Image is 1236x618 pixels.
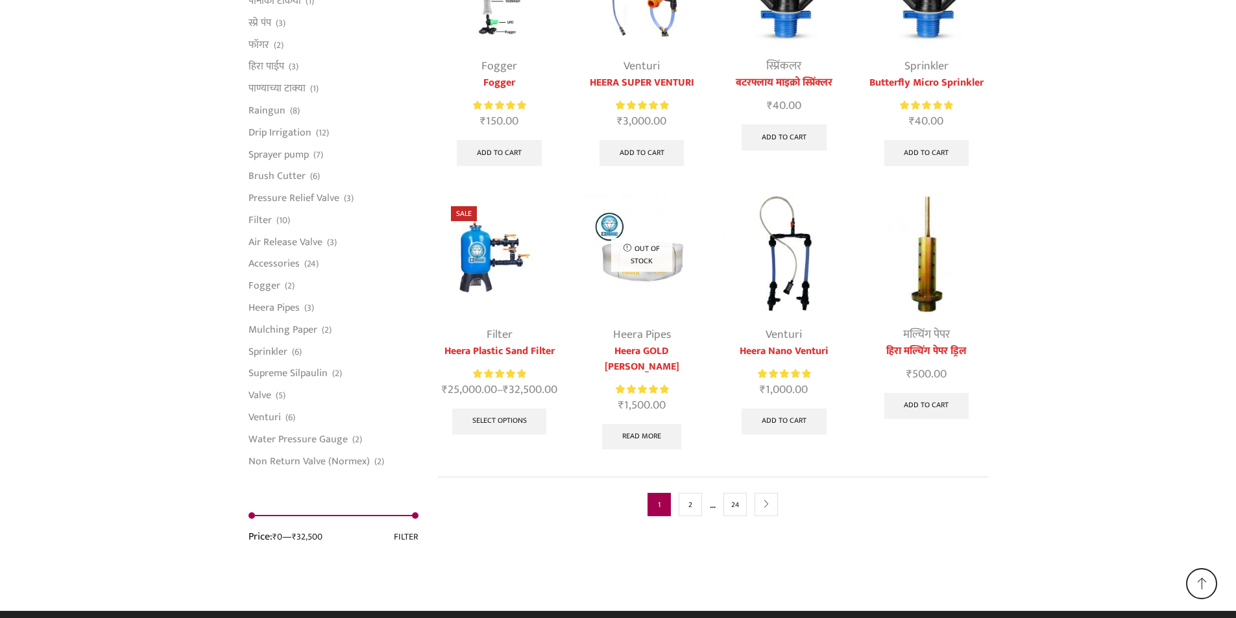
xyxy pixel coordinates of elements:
[352,433,362,446] span: (2)
[248,209,272,231] a: Filter
[313,149,323,161] span: (7)
[602,424,681,450] a: Read more about “Heera GOLD Krishi Pipe”
[276,17,285,30] span: (3)
[451,206,477,221] span: Sale
[580,344,703,375] a: Heera GOLD [PERSON_NAME]
[865,75,988,91] a: Butterfly Micro Sprinkler
[473,367,526,381] span: Rated out of 5
[248,450,370,468] a: Non Return Valve (Normex)
[248,253,300,275] a: Accessories
[438,477,988,532] nav: Product Pagination
[679,493,702,516] a: Page 2
[473,367,526,381] div: Rated 5.00 out of 5
[332,367,342,380] span: (2)
[438,344,561,359] a: Heera Plastic Sand Filter
[248,165,306,187] a: Brush Cutter
[613,325,671,344] a: Heera Pipes
[758,367,810,381] div: Rated 5.00 out of 5
[710,496,716,513] span: …
[760,380,766,399] span: ₹
[600,140,685,166] a: Add to cart: “HEERA SUPER VENTURI”
[248,529,322,544] div: Price: —
[273,529,282,544] span: ₹0
[438,381,561,399] span: –
[457,140,542,166] a: Add to cart: “Fogger”
[248,231,322,253] a: Air Release Valve
[884,393,969,419] a: Add to cart: “हिरा मल्चिंग पेपर ड्रिल”
[909,112,915,131] span: ₹
[394,529,418,544] button: Filter
[304,302,314,315] span: (3)
[903,325,950,344] a: मल्चिंग पेपर
[909,112,943,131] bdi: 40.00
[285,411,295,424] span: (6)
[481,56,517,76] a: Fogger
[480,112,518,131] bdi: 150.00
[248,34,269,56] a: फॉगर
[248,12,271,34] a: स्प्रे पंप
[760,380,808,399] bdi: 1,000.00
[503,380,557,399] bdi: 32,500.00
[723,493,747,516] a: Page 24
[766,325,802,344] a: Venturi
[767,96,773,115] span: ₹
[248,78,306,100] a: पाण्याच्या टाक्या
[276,214,290,227] span: (10)
[310,82,319,95] span: (1)
[616,383,668,396] div: Rated 5.00 out of 5
[480,112,486,131] span: ₹
[438,193,561,316] img: Heera Plastic Sand Filter
[292,346,302,359] span: (6)
[248,121,311,143] a: Drip Irrigation
[616,383,668,396] span: Rated out of 5
[248,362,328,385] a: Supreme Silpaulin
[904,56,949,76] a: Sprinkler
[906,364,912,384] span: ₹
[624,56,660,76] a: Venturi
[580,75,703,91] a: HEERA SUPER VENTURI
[617,112,666,131] bdi: 3,000.00
[758,367,810,381] span: Rated out of 5
[487,325,513,344] a: Filter
[327,236,337,249] span: (3)
[248,100,285,122] a: Raingun
[274,39,284,52] span: (2)
[723,193,845,316] img: Heera Nano Venturi
[442,380,497,399] bdi: 25,000.00
[617,112,623,131] span: ₹
[766,56,801,76] a: स्प्रिंकलर
[304,257,319,270] span: (24)
[865,344,988,359] a: हिरा मल्चिंग पेपर ड्रिल
[248,297,300,319] a: Heera Pipes
[900,99,952,112] div: Rated 5.00 out of 5
[285,279,295,292] span: (2)
[248,340,287,362] a: Sprinkler
[473,99,526,112] div: Rated 5.00 out of 5
[344,192,354,205] span: (3)
[742,125,827,150] a: Add to cart: “बटरफ्लाय माइक्रो स्प्रिंक्लर”
[865,193,988,316] img: Mulching Paper Hole
[616,99,668,112] div: Rated 5.00 out of 5
[248,406,281,428] a: Venturi
[767,96,801,115] bdi: 40.00
[618,396,624,415] span: ₹
[322,324,332,337] span: (2)
[618,396,666,415] bdi: 1,500.00
[310,170,320,183] span: (6)
[248,385,271,407] a: Valve
[452,409,547,434] a: Select options for “Heera Plastic Sand Filter”
[580,193,703,316] img: Heera GOLD Krishi Pipe
[884,140,969,166] a: Add to cart: “Butterfly Micro Sprinkler”
[438,75,561,91] a: Fogger
[742,409,827,434] a: Add to cart: “Heera Nano Venturi”
[616,99,668,112] span: Rated out of 5
[906,364,947,384] bdi: 500.00
[248,318,317,340] a: Mulching Paper
[648,493,671,516] span: Page 1
[611,237,673,272] p: Out of stock
[248,187,339,209] a: Pressure Relief Valve
[292,529,322,544] span: ₹32,500
[248,428,348,450] a: Water Pressure Gauge
[442,380,448,399] span: ₹
[248,56,284,78] a: हिरा पाईप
